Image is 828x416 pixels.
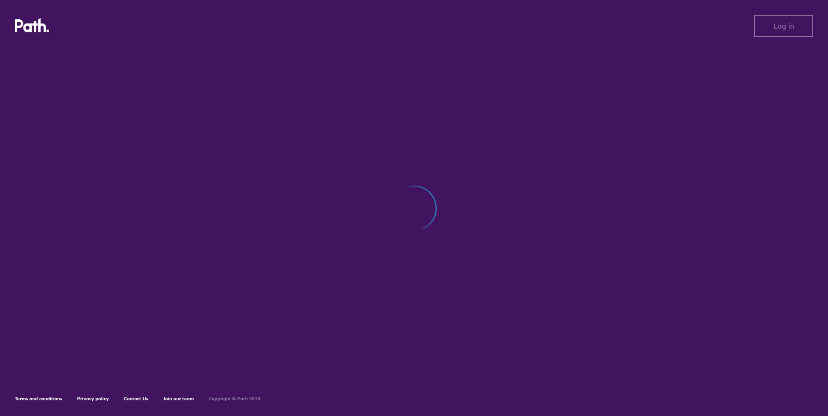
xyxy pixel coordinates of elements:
[774,22,794,30] span: Log in
[163,396,194,402] a: Join our team
[124,396,148,402] a: Contact Us
[209,396,260,402] h6: Copyright © Path 2018
[77,396,109,402] a: Privacy policy
[15,396,62,402] a: Terms and conditions
[754,15,813,37] button: Log in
